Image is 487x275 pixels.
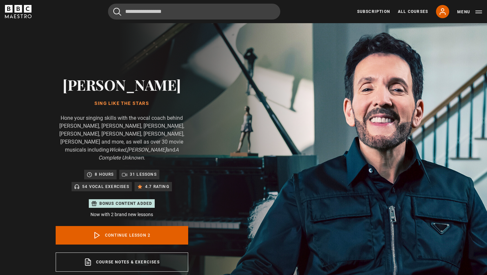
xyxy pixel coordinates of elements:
p: 4.7 rating [145,183,169,190]
h1: Sing Like the Stars [56,101,188,106]
p: 8 hours [95,171,114,178]
p: 31 lessons [130,171,157,178]
button: Toggle navigation [457,9,482,15]
p: Hone your singing skills with the vocal coach behind [PERSON_NAME], [PERSON_NAME], [PERSON_NAME],... [56,114,188,162]
p: 54 Vocal Exercises [82,183,129,190]
h2: [PERSON_NAME] [56,76,188,93]
p: Bonus content added [99,201,152,206]
p: Now with 2 brand new lessons [56,211,188,218]
button: Submit the search query [113,8,121,16]
a: Subscription [357,9,390,15]
input: Search [108,4,280,20]
i: Wicked [109,147,126,153]
a: Continue lesson 2 [56,226,188,245]
i: [PERSON_NAME] [127,147,166,153]
a: Course notes & exercises [56,252,188,272]
a: All Courses [398,9,428,15]
svg: BBC Maestro [5,5,31,18]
